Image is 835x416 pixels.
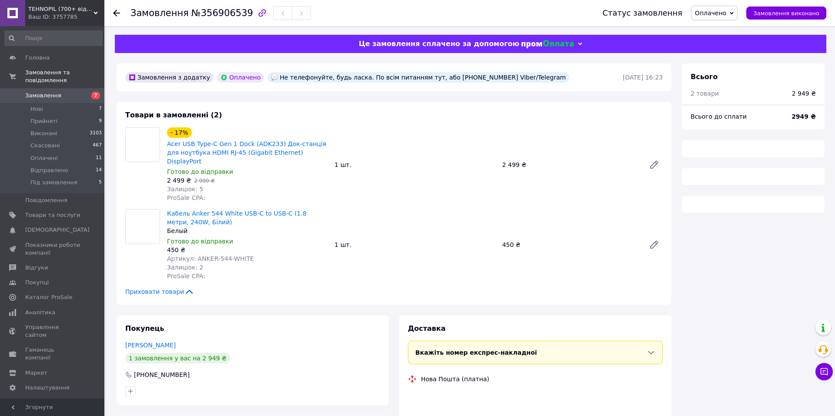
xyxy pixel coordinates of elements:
a: Редагувати [645,236,663,253]
span: Налаштування [25,384,70,392]
div: 1 шт. [331,239,498,251]
span: 3103 [90,130,102,137]
span: Каталог ProSale [25,293,72,301]
span: Товари в замовленні (2) [125,111,222,119]
span: 2 999 ₴ [194,178,214,184]
span: Відправлено [30,166,68,174]
span: Товари та послуги [25,211,80,219]
div: Ваш ID: 3757785 [28,13,104,21]
div: [PHONE_NUMBER] [133,370,190,379]
span: 9 [99,117,102,125]
div: 1 замовлення у вас на 2 949 ₴ [125,353,230,363]
span: Скасовані [30,142,60,150]
span: 7 [91,92,100,99]
span: Оплачені [30,154,58,162]
button: Замовлення виконано [746,7,826,20]
input: Пошук [4,30,103,46]
span: Замовлення та повідомлення [25,69,104,84]
span: Гаманець компанії [25,346,80,362]
span: Доставка [408,324,446,333]
span: ProSale CPA: [167,194,205,201]
span: TEHNOPIL (700+ відгуків - Відправка в день замовлення 7 днів на тиждень - Гарантія на товари) [28,5,94,13]
span: №356906539 [191,8,253,18]
span: Покупці [25,279,49,286]
span: [DEMOGRAPHIC_DATA] [25,226,90,234]
span: Покупець [125,324,164,333]
div: 2 949 ₴ [792,89,816,98]
div: Оплачено [217,72,264,83]
span: Повідомлення [25,196,67,204]
b: 2949 ₴ [792,113,816,120]
span: ProSale CPA: [167,273,205,280]
img: :speech_balloon: [271,74,278,81]
a: Редагувати [645,156,663,173]
span: Вкажіть номер експрес-накладної [415,349,537,356]
div: Белый [167,226,327,235]
div: 1 шт. [331,159,498,171]
button: Чат з покупцем [815,363,833,380]
span: Нові [30,105,43,113]
span: Приховати товари [125,287,194,296]
span: Під замовлення [30,179,77,186]
span: Замовлення [130,8,189,18]
span: Відгуки [25,264,48,272]
span: Всього [691,73,718,81]
div: 2 499 ₴ [499,159,642,171]
span: 11 [96,154,102,162]
span: Управління сайтом [25,323,80,339]
span: Прийняті [30,117,57,125]
div: Нова Пошта (платна) [419,375,491,383]
span: Оплачено [695,10,726,17]
span: Готово до відправки [167,238,233,245]
div: - 17% [167,127,192,138]
span: 7 [99,105,102,113]
span: 14 [96,166,102,174]
a: Acer USB Type-C Gen 1 Dock (ADK233) Док-станція для ноутбука HDMI RJ-45 (Gigabit Ethernet) Displa... [167,140,326,165]
span: 2 товари [691,90,719,97]
div: Статус замовлення [602,9,682,17]
span: Аналітика [25,309,55,316]
div: Замовлення з додатку [125,72,214,83]
span: 467 [93,142,102,150]
span: 5 [99,179,102,186]
span: Показники роботи компанії [25,241,80,257]
span: Головна [25,54,50,62]
span: Залишок: 5 [167,186,204,193]
span: Маркет [25,369,47,377]
span: Залишок: 2 [167,264,204,271]
span: Виконані [30,130,57,137]
span: Готово до відправки [167,168,233,175]
span: 2 499 ₴ [167,177,191,184]
span: Це замовлення сплачено за допомогою [359,40,519,48]
span: Всього до сплати [691,113,747,120]
span: Артикул: ANKER-544-WHITE [167,255,254,262]
span: Замовлення [25,92,61,100]
div: 450 ₴ [499,239,642,251]
div: 450 ₴ [167,246,327,254]
div: Не телефонуйте, будь ласка. По всім питанням тут, або [PHONE_NUMBER] Viber/Telegram [267,72,569,83]
img: evopay logo [521,40,574,48]
div: Повернутися назад [113,9,120,17]
time: [DATE] 16:23 [623,74,663,81]
span: Замовлення виконано [753,10,819,17]
a: Кабель Anker 544 White USB-C to USB-C (1.8 метри, 240W, Білий) [167,210,307,226]
a: [PERSON_NAME] [125,342,176,349]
